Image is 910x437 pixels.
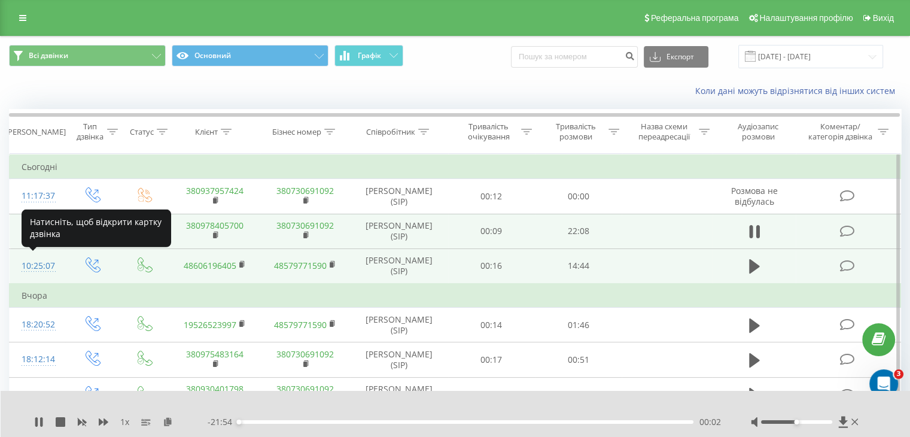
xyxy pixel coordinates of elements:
td: [PERSON_NAME] (SIP) [351,214,448,248]
div: 10:25:07 [22,254,53,278]
a: 380730691092 [276,348,334,360]
span: - 21:54 [208,416,238,428]
td: [PERSON_NAME] (SIP) [351,248,448,284]
span: Розмова не відбулась [731,185,778,207]
div: Accessibility label [236,420,241,424]
a: 48579771590 [274,260,327,271]
a: 380930401798 [186,383,244,394]
span: 00:02 [699,416,721,428]
span: 3 [894,369,903,379]
div: Тривалість очікування [459,122,519,142]
a: Коли дані можуть відрізнятися вiд інших систем [695,85,901,96]
a: 19526523997 [184,319,236,330]
span: Налаштування профілю [759,13,853,23]
button: Всі дзвінки [9,45,166,66]
iframe: Intercom live chat [869,369,898,398]
td: [PERSON_NAME] (SIP) [351,377,448,412]
button: Основний [172,45,328,66]
div: Співробітник [366,127,415,137]
td: [PERSON_NAME] (SIP) [351,179,448,214]
div: 18:20:52 [22,313,53,336]
div: Тип дзвінка [75,122,104,142]
td: 01:04 [535,377,622,412]
div: Статус [130,127,154,137]
td: 00:17 [448,342,535,377]
div: Клієнт [195,127,218,137]
div: [PERSON_NAME] [5,127,66,137]
div: Аудіозапис розмови [723,122,793,142]
td: 14:44 [535,248,622,284]
input: Пошук за номером [511,46,638,68]
button: Графік [334,45,403,66]
td: 00:09 [448,214,535,248]
a: 380730691092 [276,383,334,394]
span: Вихід [873,13,894,23]
td: 00:12 [448,179,535,214]
td: [PERSON_NAME] (SIP) [351,342,448,377]
div: 18:12:14 [22,348,53,371]
span: Всі дзвінки [29,51,68,60]
a: 48606196405 [184,260,236,271]
td: Сьогодні [10,155,901,179]
span: Графік [358,51,381,60]
td: 00:16 [448,248,535,284]
a: 380978405700 [186,220,244,231]
td: [PERSON_NAME] (SIP) [351,308,448,342]
td: 00:51 [535,342,622,377]
a: 380730691092 [276,220,334,231]
td: 00:00 [535,179,622,214]
div: Коментар/категорія дзвінка [805,122,875,142]
div: Бізнес номер [272,127,321,137]
td: 22:08 [535,214,622,248]
button: Експорт [644,46,708,68]
div: Тривалість розмови [546,122,605,142]
div: 11:17:37 [22,184,53,208]
a: 48579771590 [274,319,327,330]
div: Назва схеми переадресації [633,122,696,142]
a: 380937957424 [186,185,244,196]
div: Accessibility label [794,420,799,424]
td: 00:14 [448,308,535,342]
td: 01:46 [535,308,622,342]
span: Реферальна програма [651,13,739,23]
td: 00:13 [448,377,535,412]
div: Натисніть, щоб відкрити картку дзвінка [22,209,171,247]
div: 18:03:46 [22,383,53,406]
a: 380730691092 [276,185,334,196]
td: Вчора [10,284,901,308]
a: 380975483164 [186,348,244,360]
span: 1 x [120,416,129,428]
